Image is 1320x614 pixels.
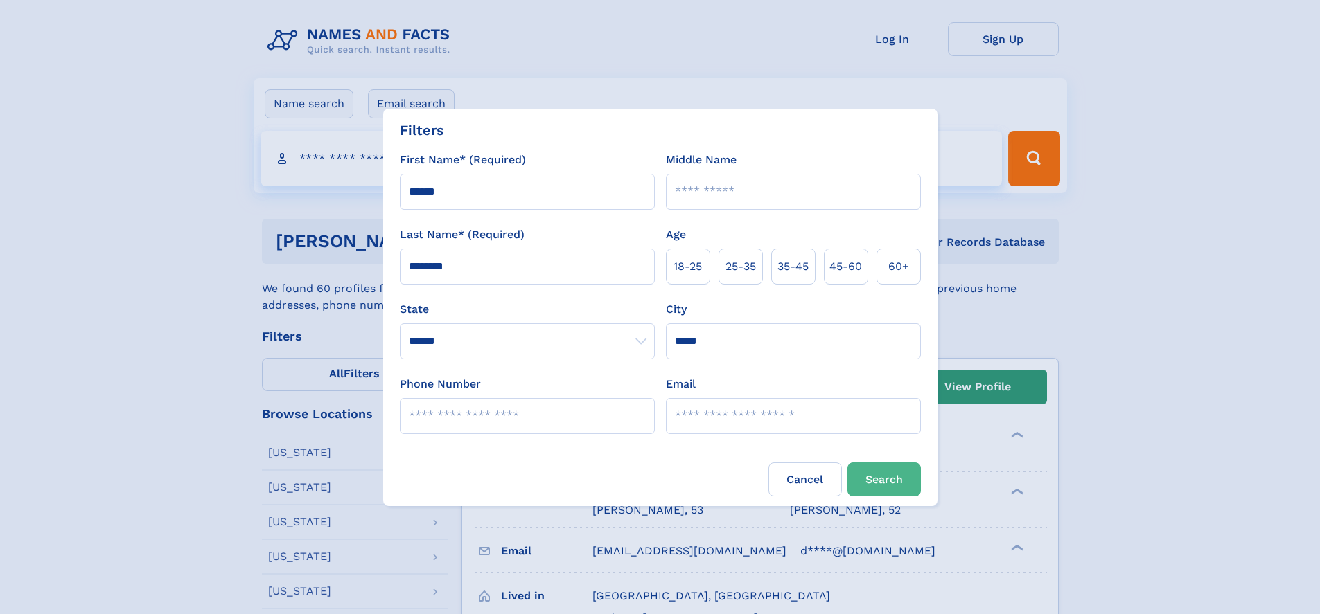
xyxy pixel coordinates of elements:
[666,301,687,318] label: City
[400,376,481,392] label: Phone Number
[666,226,686,243] label: Age
[400,152,526,168] label: First Name* (Required)
[777,258,809,275] span: 35‑45
[768,462,842,496] label: Cancel
[725,258,756,275] span: 25‑35
[666,152,737,168] label: Middle Name
[888,258,909,275] span: 60+
[400,226,525,243] label: Last Name* (Required)
[400,120,444,141] div: Filters
[829,258,862,275] span: 45‑60
[674,258,702,275] span: 18‑25
[400,301,655,318] label: State
[666,376,696,392] label: Email
[847,462,921,496] button: Search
